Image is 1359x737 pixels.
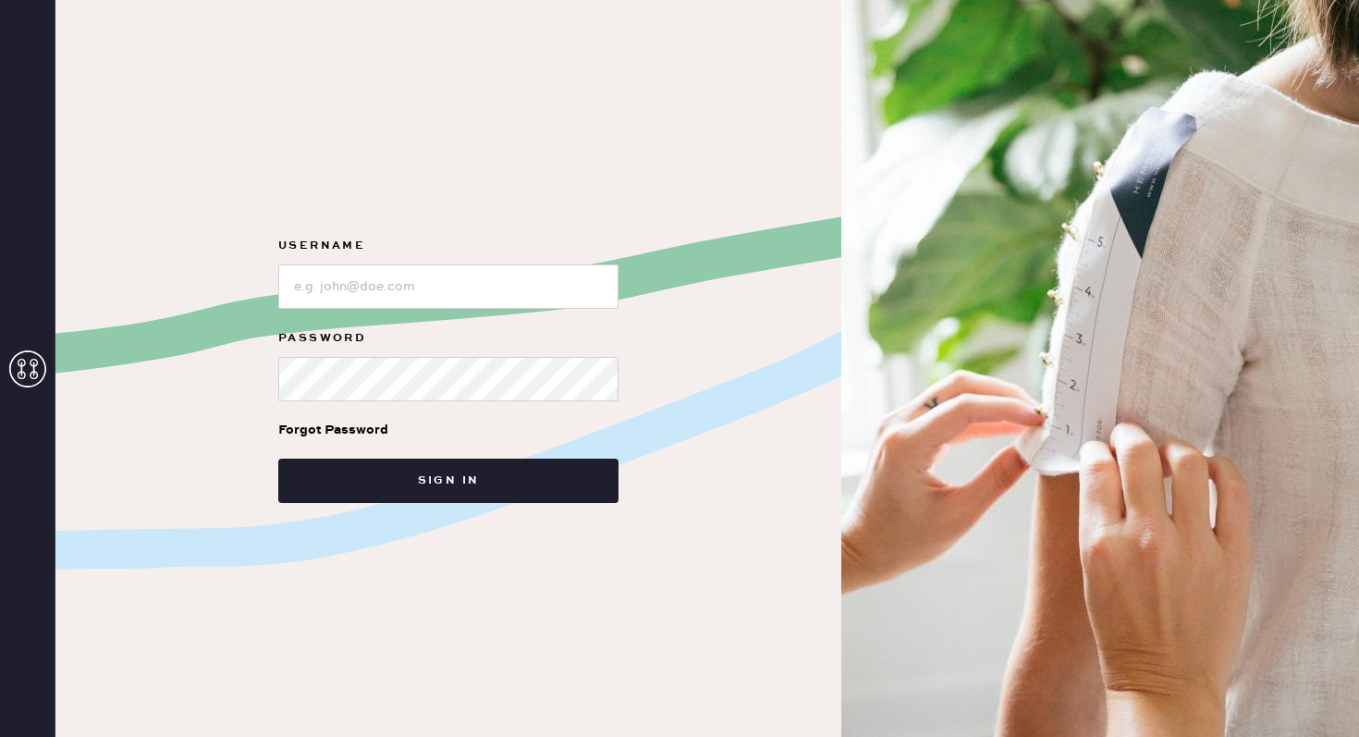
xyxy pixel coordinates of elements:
a: Forgot Password [278,401,388,459]
div: Forgot Password [278,420,388,440]
input: e.g. john@doe.com [278,264,618,309]
label: Password [278,327,618,350]
label: Username [278,235,618,257]
button: Sign in [278,459,618,503]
